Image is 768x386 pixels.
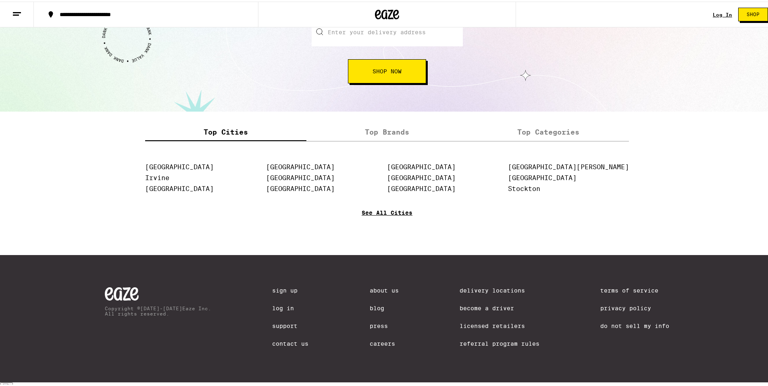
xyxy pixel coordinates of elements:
[468,122,629,139] label: Top Categories
[145,172,169,180] a: Irvine
[266,162,335,169] a: [GEOGRAPHIC_DATA]
[145,122,306,139] label: Top Cities
[738,6,768,20] button: Shop
[272,303,308,310] a: Log In
[272,339,308,345] a: Contact Us
[370,321,399,328] a: Press
[145,122,629,140] div: tabs
[387,183,456,191] a: [GEOGRAPHIC_DATA]
[460,321,539,328] a: Licensed Retailers
[387,172,456,180] a: [GEOGRAPHIC_DATA]
[508,183,540,191] a: Stockton
[508,172,577,180] a: [GEOGRAPHIC_DATA]
[362,208,412,238] a: See All Cities
[460,339,539,345] a: Referral Program Rules
[508,162,629,169] a: [GEOGRAPHIC_DATA][PERSON_NAME]
[266,183,335,191] a: [GEOGRAPHIC_DATA]
[600,286,669,292] a: Terms of Service
[145,183,214,191] a: [GEOGRAPHIC_DATA]
[387,162,456,169] a: [GEOGRAPHIC_DATA]
[747,10,760,15] span: Shop
[105,304,211,315] p: Copyright © [DATE]-[DATE] Eaze Inc. All rights reserved.
[600,303,669,310] a: Privacy Policy
[370,303,399,310] a: Blog
[306,122,468,139] label: Top Brands
[460,303,539,310] a: Become a Driver
[370,339,399,345] a: Careers
[373,67,402,73] span: Shop Now
[600,321,669,328] a: Do Not Sell My Info
[348,58,426,82] button: Shop Now
[312,17,463,45] input: Enter your delivery address
[272,321,308,328] a: Support
[145,162,214,169] a: [GEOGRAPHIC_DATA]
[713,10,732,16] div: Log In
[460,286,539,292] a: Delivery Locations
[370,286,399,292] a: About Us
[272,286,308,292] a: Sign Up
[266,172,335,180] a: [GEOGRAPHIC_DATA]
